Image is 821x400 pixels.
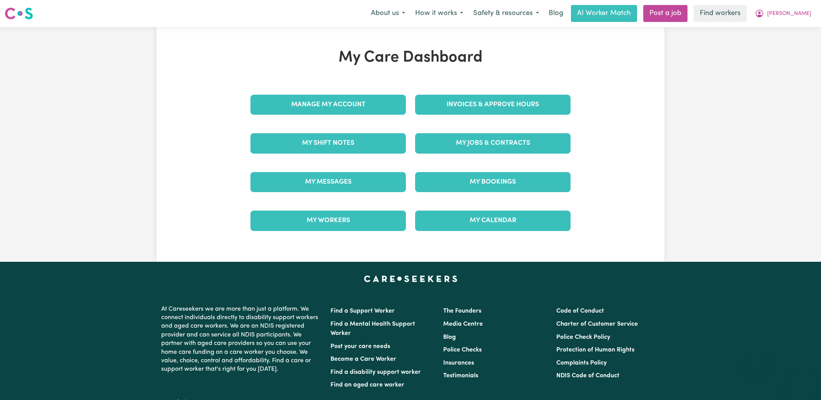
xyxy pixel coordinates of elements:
[5,5,33,22] a: Careseekers logo
[468,5,544,22] button: Safety & resources
[556,334,610,340] a: Police Check Policy
[5,7,33,20] img: Careseekers logo
[556,360,607,366] a: Complaints Policy
[556,308,604,314] a: Code of Conduct
[415,172,571,192] a: My Bookings
[330,321,415,336] a: Find a Mental Health Support Worker
[410,5,468,22] button: How it works
[330,343,390,350] a: Post your care needs
[250,95,406,115] a: Manage My Account
[415,133,571,153] a: My Jobs & Contracts
[556,347,634,353] a: Protection of Human Rights
[443,360,474,366] a: Insurances
[643,5,688,22] a: Post a job
[443,347,482,353] a: Police Checks
[366,5,410,22] button: About us
[556,321,638,327] a: Charter of Customer Service
[443,308,481,314] a: The Founders
[571,5,637,22] a: AI Worker Match
[415,95,571,115] a: Invoices & Approve Hours
[246,49,575,67] h1: My Care Dashboard
[767,10,811,18] span: [PERSON_NAME]
[544,5,568,22] a: Blog
[330,382,404,388] a: Find an aged care worker
[443,373,478,379] a: Testimonials
[749,351,764,366] iframe: Close message
[790,369,815,394] iframe: Button to launch messaging window
[330,356,396,362] a: Become a Care Worker
[694,5,747,22] a: Find workers
[443,321,483,327] a: Media Centre
[250,133,406,153] a: My Shift Notes
[330,369,421,375] a: Find a disability support worker
[443,334,456,340] a: Blog
[415,211,571,231] a: My Calendar
[556,373,619,379] a: NDIS Code of Conduct
[364,276,457,282] a: Careseekers home page
[250,211,406,231] a: My Workers
[750,5,816,22] button: My Account
[250,172,406,192] a: My Messages
[330,308,395,314] a: Find a Support Worker
[161,302,321,377] p: At Careseekers we are more than just a platform. We connect individuals directly to disability su...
